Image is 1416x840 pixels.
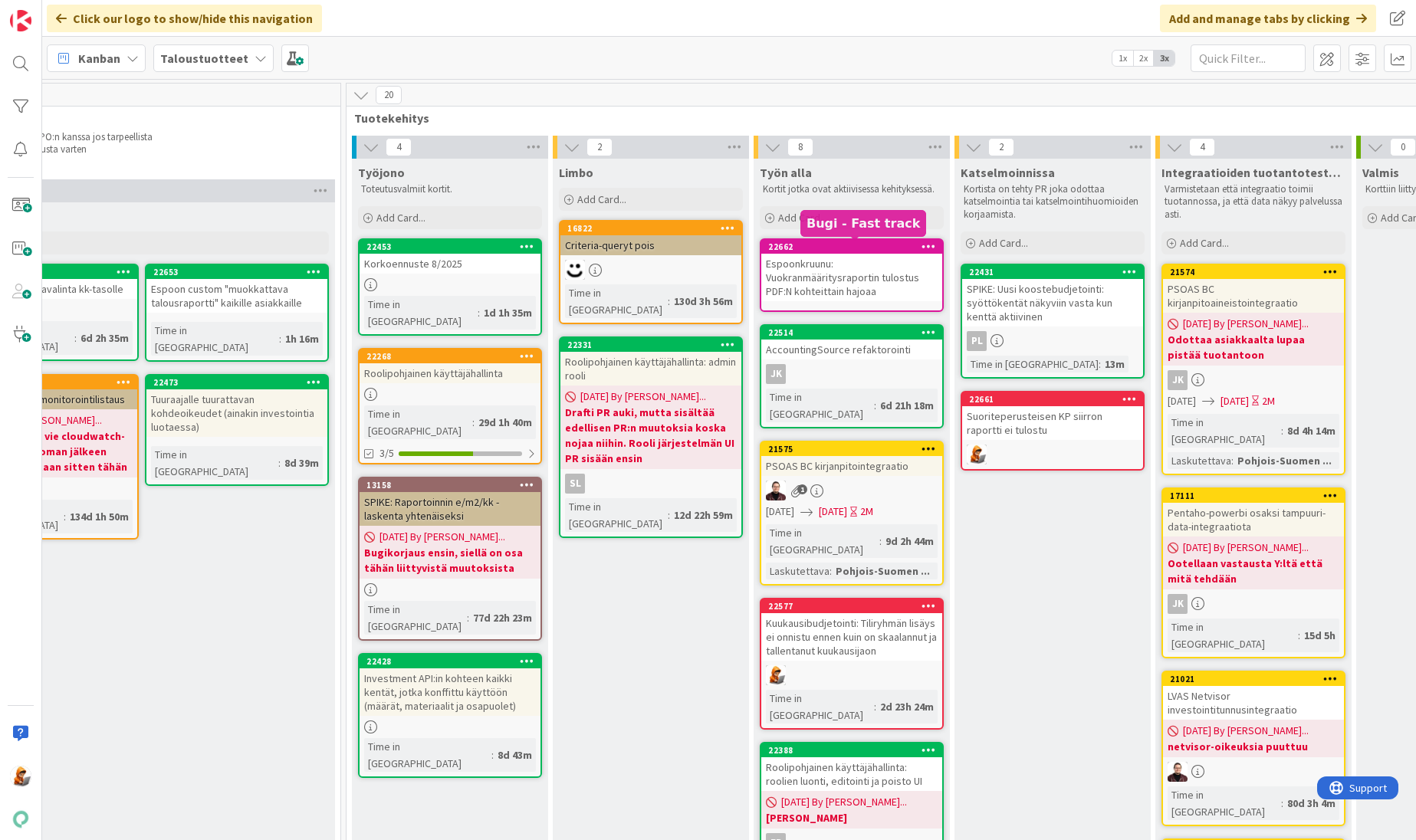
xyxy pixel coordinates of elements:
div: 2d 23h 24m [876,698,938,715]
a: 22661Suoriteperusteisen KP siirron raportti ei tulostuMH [961,391,1145,471]
a: 22473Tuuraajalle tuurattavan kohdeoikeudet (ainakin investointia luotaessa)Time in [GEOGRAPHIC_DA... [145,374,329,486]
a: 21575PSOAS BC kirjanpitointegraatioAA[DATE][DATE]2MTime in [GEOGRAPHIC_DATA]:9d 2h 44mLaskutettav... [760,441,944,586]
div: 21574 [1170,267,1344,277]
span: Kanban [78,49,120,67]
div: 22473 [146,376,327,389]
div: Roolipohjainen käyttäjähallinta [360,363,540,383]
div: 22388 [768,745,942,756]
img: MH [967,445,987,464]
span: Add Card... [1180,236,1229,250]
span: [DATE] By [PERSON_NAME]... [1183,316,1309,332]
span: : [668,507,670,523]
div: 77d 22h 23m [469,609,536,626]
span: [DATE] [1221,393,1249,409]
div: JK [766,364,786,384]
span: : [478,304,480,321]
div: PSOAS BC kirjanpitointegraatio [761,456,942,476]
div: MH [962,445,1143,464]
div: Pohjois-Suomen ... [832,563,934,579]
div: Suoriteperusteisen KP siirron raportti ei tulostu [962,406,1143,440]
span: [DATE] By [PERSON_NAME]... [580,389,706,405]
span: : [1281,422,1283,439]
span: Support [32,2,70,21]
span: : [74,330,77,346]
span: Add Card... [577,192,626,206]
div: 13158SPIKE: Raportoinnin e/m2/kk -laskenta yhtenäiseksi [360,478,540,526]
div: Korkoennuste 8/2025 [360,254,540,274]
div: 22514 [768,327,942,338]
div: AA [1163,762,1344,782]
div: 2M [860,504,873,520]
span: [DATE] [819,504,847,520]
div: 22514AccountingSource refaktorointi [761,326,942,359]
span: : [1298,627,1300,644]
span: [DATE] By [PERSON_NAME]... [781,794,907,810]
div: 13158 [360,478,540,492]
div: 29d 1h 40m [475,414,536,431]
div: 2M [1262,393,1275,409]
div: Investment API:in kohteen kaikki kentät, jotka konffittu käyttöön (määrät, materiaalit ja osapuolet) [360,668,540,716]
div: 22661 [969,394,1143,405]
span: : [1231,452,1234,469]
div: Time in [GEOGRAPHIC_DATA] [364,738,491,772]
div: 22514 [761,326,942,340]
div: 22653 [146,265,327,279]
span: Limbo [559,165,593,180]
a: 22331Roolipohjainen käyttäjähallinta: admin rooli[DATE] By [PERSON_NAME]...Drafti PR auki, mutta ... [559,336,743,538]
div: Time in [GEOGRAPHIC_DATA] [766,690,874,724]
span: 4 [1189,138,1215,156]
span: Add Card... [979,236,1028,250]
div: 22453Korkoennuste 8/2025 [360,240,540,274]
div: 1d 1h 35m [480,304,536,321]
div: Laskutettava [766,563,830,579]
div: Kuukausibudjetointi: Tiliryhmän lisäys ei onnistu ennen kuin on skaalannut ja tallentanut kuukaus... [761,613,942,661]
div: 21575PSOAS BC kirjanpitointegraatio [761,442,942,476]
p: Kortista on tehty PR joka odottaa katselmointia tai katselmointihuomioiden korjaamista. [964,183,1142,221]
div: 22661 [962,392,1143,406]
div: 21575 [768,444,942,454]
div: 134d 1h 50m [66,508,133,525]
b: Bugikorjaus ensin, siellä on osa tähän liittyvistä muutoksista [364,545,536,576]
div: 16822 [560,221,741,235]
span: 0 [1390,138,1416,156]
div: 22331 [560,338,741,352]
a: 22268Roolipohjainen käyttäjähallintaTime in [GEOGRAPHIC_DATA]:29d 1h 40m3/5 [358,348,542,464]
div: Time in [GEOGRAPHIC_DATA] [1168,414,1281,448]
div: JK [1163,370,1344,390]
div: 13158 [366,480,540,491]
div: PL [962,331,1143,351]
div: 21021LVAS Netvisor investointitunnusintegraatio [1163,672,1344,720]
a: 22428Investment API:in kohteen kaikki kentät, jotka konffittu käyttöön (määrät, materiaalit ja os... [358,653,542,778]
div: SPIKE: Uusi koostebudjetointi: syöttökentät näkyviin vasta kun kenttä aktiivinen [962,279,1143,326]
div: 22473Tuuraajalle tuurattavan kohdeoikeudet (ainakin investointia luotaessa) [146,376,327,437]
div: 22428 [360,655,540,668]
a: 21021LVAS Netvisor investointitunnusintegraatio[DATE] By [PERSON_NAME]...netvisor-oikeuksia puutt... [1161,671,1345,826]
div: 22662 [768,241,942,252]
div: Time in [GEOGRAPHIC_DATA] [967,356,1099,372]
a: 22514AccountingSource refaktorointiJKTime in [GEOGRAPHIC_DATA]:6d 21h 18m [760,324,944,428]
div: LVAS Netvisor investointitunnusintegraatio [1163,686,1344,720]
span: : [874,397,876,414]
div: Criteria-queryt pois [560,235,741,255]
div: Time in [GEOGRAPHIC_DATA] [1168,619,1298,652]
span: 2 [586,138,613,156]
span: : [1099,356,1101,372]
b: Drafti PR auki, mutta sisältää edellisen PR:n muutoksia koska nojaa niihin. Rooli järjestelmän UI... [565,405,737,466]
span: [DATE] [1168,393,1196,409]
span: : [278,454,281,471]
div: JK [1163,594,1344,614]
div: MH [560,260,741,280]
span: : [830,563,832,579]
img: AA [1168,762,1188,782]
div: sl [560,474,741,494]
div: 16822Criteria-queryt pois [560,221,741,255]
div: 80d 3h 4m [1283,795,1339,812]
div: Roolipohjainen käyttäjähallinta: roolien luonti, editointi ja poisto UI [761,757,942,791]
p: Kortit jotka ovat aktiivisessa kehityksessä. [763,183,941,195]
div: Add and manage tabs by clicking [1160,5,1376,32]
b: [PERSON_NAME] [766,810,938,825]
a: 22577Kuukausibudjetointi: Tiliryhmän lisäys ei onnistu ennen kuin on skaalannut ja tallentanut ku... [760,598,944,730]
div: 6d 2h 35m [77,330,133,346]
span: : [1281,795,1283,812]
div: Pentaho-powerbi osaksi tampuuri-data-integraatiota [1163,503,1344,536]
